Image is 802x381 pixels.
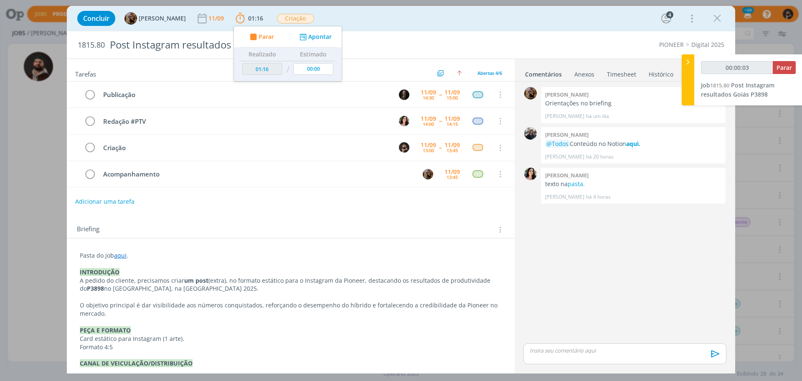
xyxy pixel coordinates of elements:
[447,175,458,179] div: 13:45
[87,284,104,292] strong: P3898
[545,171,589,179] b: [PERSON_NAME]
[399,116,409,126] img: T
[80,268,119,276] strong: INTRODUÇÃO
[77,224,99,235] span: Briefing
[184,276,208,284] strong: um post
[586,193,611,201] span: há 4 horas
[99,169,415,179] div: Acompanhamento
[83,15,109,22] span: Concluir
[525,66,562,79] a: Comentários
[545,153,584,161] p: [PERSON_NAME]
[421,142,436,148] div: 11/09
[524,87,537,100] img: A
[545,180,721,188] p: texto na .
[67,6,735,373] div: dialog
[124,12,186,25] button: A[PERSON_NAME]
[574,70,594,79] div: Anexos
[259,34,274,40] span: Parar
[248,14,263,22] span: 01:16
[659,41,684,49] a: PIONEER
[80,335,502,343] p: Card estático para Instagram (1 arte).
[545,131,589,138] b: [PERSON_NAME]
[297,33,332,41] button: Apontar
[233,26,342,82] ul: 01:16
[75,194,135,209] button: Adicionar uma tarefa
[398,88,410,101] button: N
[457,71,462,76] img: arrow-up.svg
[626,140,640,148] a: aqui.
[568,180,583,188] a: pasta
[545,99,721,107] p: Orientações no briefing
[545,140,721,148] p: Conteúdo no Notion
[247,33,274,41] button: Parar
[660,12,673,25] button: 4
[80,359,193,367] strong: CANAL DE VEICULAÇÃO/DISTRIBUIÇÃO
[114,251,127,259] a: aqui
[208,15,226,21] div: 11/09
[710,82,729,89] span: 1815.80
[691,41,724,49] a: Digital 2025
[398,141,410,154] button: D
[399,142,409,153] img: D
[524,168,537,180] img: T
[546,140,569,148] span: @Todos
[240,48,284,61] th: Realizado
[80,276,502,293] p: A pedido do cliente, precisamos criar (extra), no formato estático para o Instagram da Pioneer, d...
[421,116,436,122] div: 11/09
[666,11,673,18] div: 4
[398,115,410,127] button: T
[284,61,292,78] td: /
[80,326,131,334] strong: PEÇA E FORMATO
[524,127,537,140] img: M
[139,15,186,21] span: [PERSON_NAME]
[99,143,391,153] div: Criação
[477,70,502,76] span: Abertas 4/6
[80,301,502,318] p: O objetivo principal é dar visibilidade aos números conquistados, reforçando o desempenho do híbr...
[439,92,442,97] span: --
[75,68,96,78] span: Tarefas
[423,95,434,100] div: 14:30
[444,142,460,148] div: 11/09
[277,14,314,23] span: Criação
[233,12,265,25] button: 01:16
[421,89,436,95] div: 11/09
[444,169,460,175] div: 11/09
[444,116,460,122] div: 11/09
[80,251,502,260] p: Pasta do job .
[291,48,335,61] th: Estimado
[701,81,774,98] a: Job1815.80Post Instagram resultados Goiás P3898
[439,145,442,151] span: --
[107,35,452,55] div: Post Instagram resultados Goiás P3898
[124,12,137,25] img: A
[77,11,115,26] button: Concluir
[78,41,105,50] span: 1815.80
[545,113,584,120] p: [PERSON_NAME]
[447,122,458,126] div: 14:15
[447,95,458,100] div: 15:00
[773,61,796,74] button: Parar
[399,89,409,100] img: N
[423,148,434,153] div: 13:00
[586,153,614,161] span: há 20 horas
[586,113,609,120] span: há um dia
[80,343,502,351] p: Formato 4:5
[447,148,458,153] div: 13:45
[444,89,460,95] div: 11/09
[423,169,433,179] img: A
[545,193,584,201] p: [PERSON_NAME]
[439,118,442,124] span: --
[277,13,315,24] button: Criação
[421,168,434,180] button: A
[648,66,674,79] a: Histórico
[423,122,434,126] div: 14:00
[777,64,792,72] span: Parar
[607,66,637,79] a: Timesheet
[545,91,589,98] b: [PERSON_NAME]
[99,89,391,100] div: Publicação
[99,116,391,127] div: Redação #PTV
[701,81,774,98] span: Post Instagram resultados Goiás P3898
